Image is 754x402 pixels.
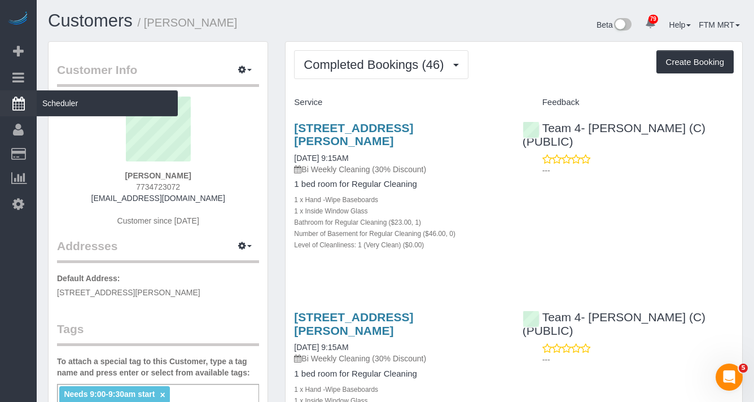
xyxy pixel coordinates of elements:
[138,16,238,29] small: / [PERSON_NAME]
[523,121,705,148] a: Team 4- [PERSON_NAME] (C)(PUBLIC)
[648,15,658,24] span: 79
[64,390,155,399] span: Needs 9:00-9:30am start
[294,353,505,364] p: Bi Weekly Cleaning (30% Discount)
[542,165,734,176] p: ---
[542,354,734,365] p: ---
[294,98,505,107] h4: Service
[294,311,413,337] a: [STREET_ADDRESS][PERSON_NAME]
[125,171,191,180] strong: [PERSON_NAME]
[739,364,748,373] span: 5
[117,216,199,225] span: Customer since [DATE]
[304,58,449,72] span: Completed Bookings (46)
[57,356,259,378] label: To attach a special tag to this Customer, type a tag name and press enter or select from availabl...
[294,196,378,204] small: 1 x Hand -Wipe Baseboards
[669,20,691,29] a: Help
[294,180,505,189] h4: 1 bed room for Regular Cleaning
[57,321,259,346] legend: Tags
[523,98,734,107] h4: Feedback
[294,219,421,226] small: Bathroom for Regular Cleaning ($23.00, 1)
[716,364,743,391] iframe: Intercom live chat
[294,164,505,175] p: Bi Weekly Cleaning (30% Discount)
[37,90,178,116] span: Scheduler
[639,11,661,36] a: 79
[57,288,200,297] span: [STREET_ADDRESS][PERSON_NAME]
[523,311,705,337] a: Team 4- [PERSON_NAME] (C)(PUBLIC)
[91,194,225,203] a: [EMAIL_ADDRESS][DOMAIN_NAME]
[7,11,29,27] img: Automaid Logo
[48,11,133,30] a: Customers
[294,386,378,394] small: 1 x Hand -Wipe Baseboards
[294,241,424,249] small: Level of Cleanliness: 1 (Very Clean) ($0.00)
[294,230,455,238] small: Number of Basement for Regular Cleaning ($46.00, 0)
[597,20,632,29] a: Beta
[699,20,740,29] a: FTM MRT
[294,369,505,379] h4: 1 bed room for Regular Cleaning
[57,273,120,284] label: Default Address:
[656,50,734,74] button: Create Booking
[613,18,632,33] img: New interface
[294,207,367,215] small: 1 x Inside Window Glass
[294,154,348,163] a: [DATE] 9:15AM
[136,182,180,191] span: 7734723072
[160,390,165,400] a: ×
[294,343,348,352] a: [DATE] 9:15AM
[57,62,259,87] legend: Customer Info
[294,121,413,147] a: [STREET_ADDRESS][PERSON_NAME]
[294,50,468,79] button: Completed Bookings (46)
